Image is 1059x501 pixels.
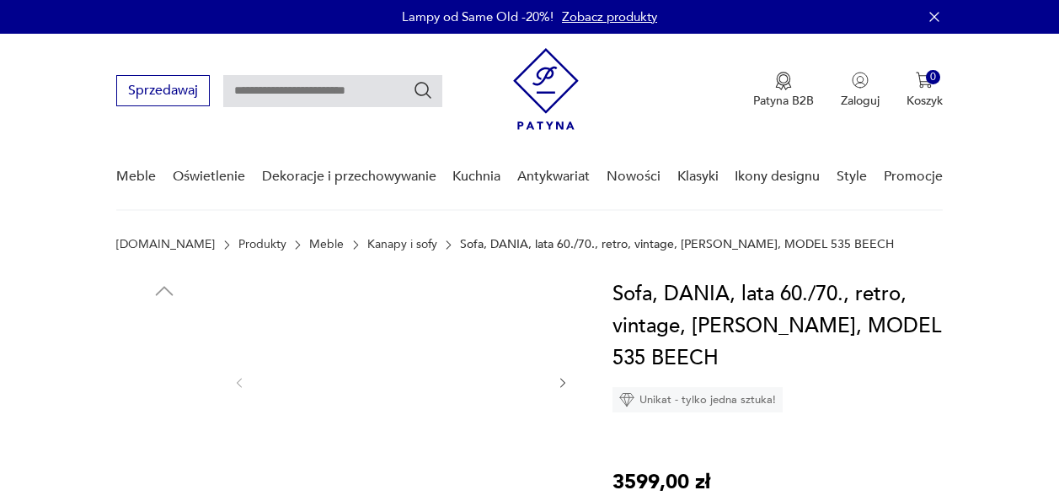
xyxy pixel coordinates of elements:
a: Klasyki [677,144,719,209]
img: Ikonka użytkownika [852,72,869,89]
button: 0Koszyk [907,72,943,109]
img: Ikona medalu [775,72,792,90]
a: Antykwariat [517,144,590,209]
p: Sofa, DANIA, lata 60./70., retro, vintage, [PERSON_NAME], MODEL 535 BEECH [460,238,894,251]
a: Style [837,144,867,209]
img: Zdjęcie produktu Sofa, DANIA, lata 60./70., retro, vintage, MOGENS HANSEN, MODEL 535 BEECH [264,278,539,484]
p: Zaloguj [841,93,880,109]
button: Patyna B2B [753,72,814,109]
div: Unikat - tylko jedna sztuka! [612,387,783,412]
a: Kanapy i sofy [367,238,437,251]
a: Dekoracje i przechowywanie [262,144,436,209]
a: Zobacz produkty [562,8,657,25]
h1: Sofa, DANIA, lata 60./70., retro, vintage, [PERSON_NAME], MODEL 535 BEECH [612,278,943,374]
a: Ikony designu [735,144,820,209]
p: Koszyk [907,93,943,109]
div: 0 [926,70,940,84]
button: Szukaj [413,80,433,100]
a: Sprzedawaj [116,86,210,98]
p: Patyna B2B [753,93,814,109]
button: Sprzedawaj [116,75,210,106]
img: Ikona koszyka [916,72,933,89]
img: Patyna - sklep z meblami i dekoracjami vintage [513,48,579,130]
button: Zaloguj [841,72,880,109]
a: Ikona medaluPatyna B2B [753,72,814,109]
a: Meble [309,238,344,251]
a: Oświetlenie [173,144,245,209]
a: Promocje [884,144,943,209]
img: Ikona diamentu [619,392,634,407]
p: 3599,00 zł [612,466,710,498]
a: [DOMAIN_NAME] [116,238,215,251]
a: Meble [116,144,156,209]
img: Zdjęcie produktu Sofa, DANIA, lata 60./70., retro, vintage, MOGENS HANSEN, MODEL 535 BEECH [116,312,212,408]
a: Produkty [238,238,286,251]
p: Lampy od Same Old -20%! [402,8,554,25]
a: Nowości [607,144,661,209]
a: Kuchnia [452,144,500,209]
